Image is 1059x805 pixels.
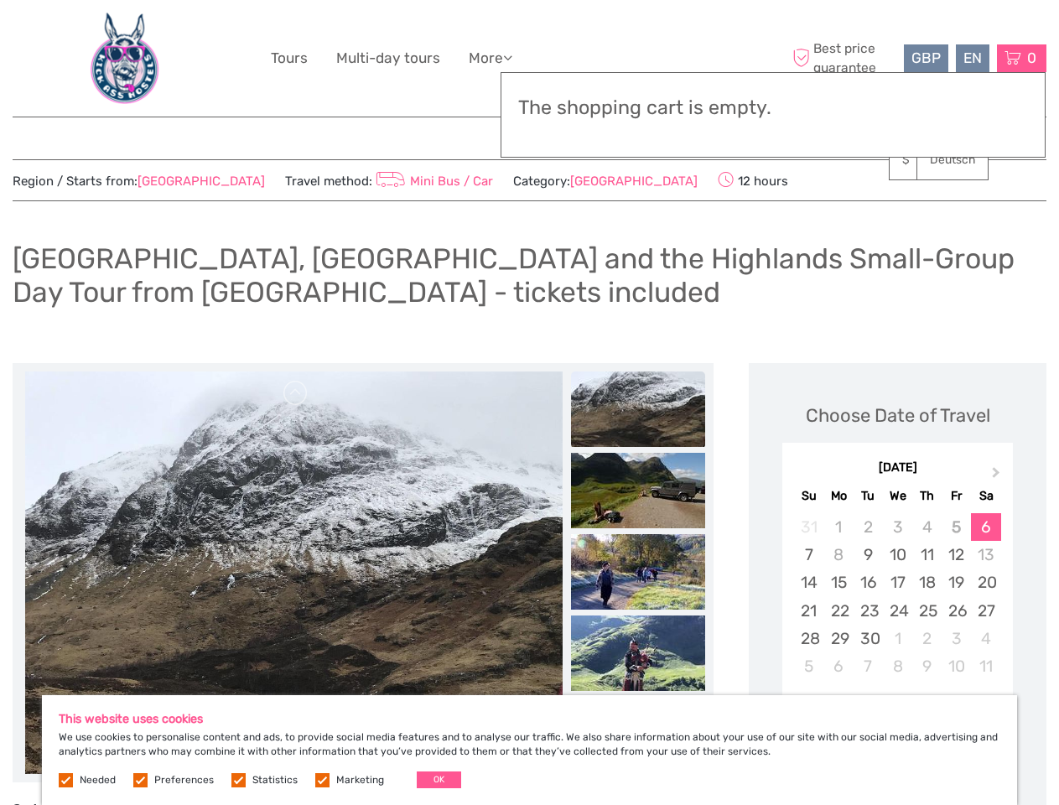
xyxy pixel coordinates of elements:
div: Choose Monday, September 29th, 2025 [824,625,854,652]
button: Next Month [984,464,1011,491]
div: Choose Wednesday, September 17th, 2025 [883,569,912,596]
div: We use cookies to personalise content and ads, to provide social media features and to analyse ou... [42,695,1017,805]
span: 12 hours [718,169,788,192]
label: Preferences [154,773,214,787]
div: Choose Wednesday, September 24th, 2025 [883,597,912,625]
span: Best price guarantee [788,39,900,76]
h1: [GEOGRAPHIC_DATA], [GEOGRAPHIC_DATA] and the Highlands Small-Group Day Tour from [GEOGRAPHIC_DATA... [13,241,1046,309]
div: Choose Monday, September 15th, 2025 [824,569,854,596]
img: 63c645b19ac4419c82439eaa0799f09c_slider_thumbnail.jpg [571,615,705,691]
h5: This website uses cookies [59,712,1000,726]
span: Category: [513,173,698,190]
div: Choose Thursday, September 11th, 2025 [912,541,942,569]
div: Choose Thursday, October 2nd, 2025 [912,625,942,652]
div: Choose Monday, October 6th, 2025 [824,652,854,680]
label: Marketing [336,773,384,787]
a: Mini Bus / Car [372,174,493,189]
div: Choose Friday, September 12th, 2025 [942,541,971,569]
div: Choose Friday, September 19th, 2025 [942,569,971,596]
div: Not available Sunday, August 31st, 2025 [794,513,823,541]
div: Choose Wednesday, September 10th, 2025 [883,541,912,569]
img: 132df4e84e2345ff88a990c6d0bc6d0f_slider_thumbnail.jpg [571,453,705,528]
button: OK [417,771,461,788]
img: 2b348e91aa7f431d84fbb25953805c19_slider_thumbnail.jpg [571,371,705,447]
div: Choose Saturday, September 27th, 2025 [971,597,1000,625]
div: Choose Wednesday, October 8th, 2025 [883,652,912,680]
a: Tours [271,46,308,70]
a: [GEOGRAPHIC_DATA] [138,174,265,189]
label: Statistics [252,773,298,787]
div: Choose Tuesday, September 23rd, 2025 [854,597,883,625]
div: Not available Thursday, September 4th, 2025 [912,513,942,541]
div: Choose Friday, October 10th, 2025 [942,652,971,680]
div: Choose Saturday, October 11th, 2025 [971,652,1000,680]
div: Choose Tuesday, September 30th, 2025 [854,625,883,652]
div: Choose Saturday, October 4th, 2025 [971,625,1000,652]
div: Choose Wednesday, October 1st, 2025 [883,625,912,652]
label: Needed [80,773,116,787]
img: 2b348e91aa7f431d84fbb25953805c19_main_slider.jpg [25,371,562,774]
span: Travel method: [285,169,493,192]
div: Choose Tuesday, October 7th, 2025 [854,652,883,680]
div: Th [912,485,942,507]
div: Not available Monday, September 1st, 2025 [824,513,854,541]
div: Choose Friday, September 26th, 2025 [942,597,971,625]
div: Choose Tuesday, September 9th, 2025 [854,541,883,569]
h3: The shopping cart is empty. [518,96,1028,120]
a: $ [890,145,947,175]
a: Deutsch [917,145,988,175]
div: [DATE] [782,460,1013,477]
div: Sa [971,485,1000,507]
img: 660-bd12cdf7-bf22-40b3-a2d0-3f373e959a83_logo_big.jpg [79,13,170,104]
div: Choose Sunday, September 28th, 2025 [794,625,823,652]
div: Fr [942,485,971,507]
div: Choose Friday, October 3rd, 2025 [942,625,971,652]
div: Choose Sunday, September 21st, 2025 [794,597,823,625]
a: [GEOGRAPHIC_DATA] [570,174,698,189]
a: More [469,46,512,70]
div: Choose Thursday, October 9th, 2025 [912,652,942,680]
div: Choose Monday, September 22nd, 2025 [824,597,854,625]
div: Choose Thursday, September 25th, 2025 [912,597,942,625]
a: Multi-day tours [336,46,440,70]
div: Mo [824,485,854,507]
img: 54f77a2de1314c1fac7d741e1ba59008_slider_thumbnail.jpg [571,534,705,610]
div: Not available Tuesday, September 2nd, 2025 [854,513,883,541]
div: Not available Wednesday, September 3rd, 2025 [883,513,912,541]
span: 0 [1025,49,1039,66]
div: Choose Tuesday, September 16th, 2025 [854,569,883,596]
div: month 2025-09 [787,513,1007,680]
div: Choose Saturday, September 20th, 2025 [971,569,1000,596]
div: Choose Sunday, September 7th, 2025 [794,541,823,569]
div: Choose Thursday, September 18th, 2025 [912,569,942,596]
div: Not available Monday, September 8th, 2025 [824,541,854,569]
div: Choose Sunday, October 5th, 2025 [794,652,823,680]
div: EN [956,44,989,72]
span: Region / Starts from: [13,173,265,190]
div: Tu [854,485,883,507]
div: Not available Saturday, September 13th, 2025 [971,541,1000,569]
div: Choose Saturday, September 6th, 2025 [971,513,1000,541]
div: Choose Date of Travel [806,402,990,428]
div: We [883,485,912,507]
div: Choose Sunday, September 14th, 2025 [794,569,823,596]
div: Su [794,485,823,507]
div: Not available Friday, September 5th, 2025 [942,513,971,541]
span: GBP [911,49,941,66]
